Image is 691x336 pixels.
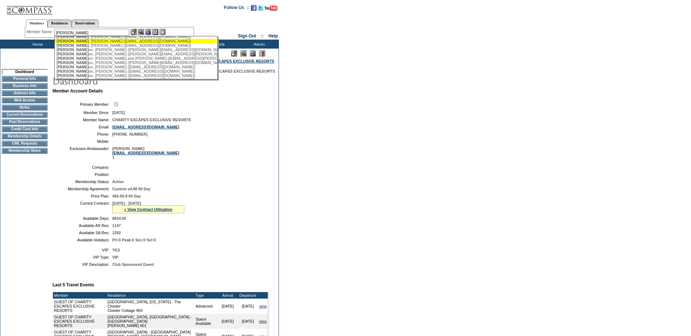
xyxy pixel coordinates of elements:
[112,187,151,191] span: Custom v4.08 60 Day
[72,19,99,27] a: Reservations
[2,97,48,103] td: Web Access
[238,40,279,49] td: Admin
[57,78,89,82] span: [PERSON_NAME]
[26,19,48,27] a: Members
[152,29,158,35] img: Reservations
[53,314,107,329] td: GUEST OF CHARITY ESCAPES EXCLUSIVE RESORTS
[240,50,247,56] img: View Mode
[250,50,256,56] img: Impersonate
[55,201,109,213] td: Current Contract:
[2,112,48,118] td: Current Reservations
[194,299,217,314] td: Advanced
[57,73,215,78] div: on, [PERSON_NAME] ([EMAIL_ADDRESS][DOMAIN_NAME])
[57,69,215,73] div: on, [PERSON_NAME] ([EMAIL_ADDRESS][DOMAIN_NAME])
[55,132,109,136] td: Phone:
[145,29,151,35] img: Impersonate
[57,56,89,60] span: [PERSON_NAME]
[55,180,109,184] td: Membership Status:
[112,110,125,115] span: [DATE]
[131,29,137,35] img: b_edit.gif
[57,52,89,56] span: [PERSON_NAME]
[2,76,48,82] td: Personal Info
[107,314,195,329] td: [GEOGRAPHIC_DATA], [GEOGRAPHIC_DATA] - [GEOGRAPHIC_DATA] [PERSON_NAME] 601
[258,5,263,11] img: Follow us on Twitter
[218,314,238,329] td: [DATE]
[261,33,264,38] span: ::
[107,299,195,314] td: [GEOGRAPHIC_DATA], [US_STATE] - The Cloister Cloister Cottage 904
[112,255,118,259] span: VIP
[55,255,109,259] td: VIP Type:
[2,126,48,132] td: Credit Card Info
[55,223,109,228] td: Available AR Res:
[112,262,154,267] span: Club Sponsored Guest
[112,231,121,235] span: 1292
[107,292,195,299] td: Residence
[2,90,48,96] td: Address Info
[55,238,109,242] td: Available Holidays:
[57,65,89,69] span: [PERSON_NAME]
[238,292,258,299] td: Departure
[55,125,109,129] td: Email:
[57,35,215,39] div: , [PERSON_NAME] ([EMAIL_ADDRESS][DOMAIN_NAME])
[2,133,48,139] td: Membership Details
[195,59,274,63] a: CHARITY ESCAPES EXCLUSIVE RESORTS
[2,83,48,89] td: Business Info
[55,187,109,191] td: Membership Agreement:
[238,314,258,329] td: [DATE]
[112,248,120,252] span: YES
[55,172,109,177] td: Position:
[124,207,172,212] a: » View Contract Utilization
[57,43,89,47] span: [PERSON_NAME]
[55,216,109,221] td: Available Days:
[159,29,166,35] img: b_calculator.gif
[57,65,215,69] div: on, [PERSON_NAME] ([EMAIL_ADDRESS][DOMAIN_NAME])
[194,292,217,299] td: Type
[138,29,144,35] img: View
[251,7,257,12] a: Become our fan on Facebook
[57,56,215,60] div: on, [PERSON_NAME] and [PERSON_NAME] ([EMAIL_ADDRESS][PERSON_NAME][DOMAIN_NAME])
[196,69,275,73] span: CHARITY ESCAPES EXCLUSIVE RESORTS
[16,40,58,49] td: Home
[112,223,121,228] span: 1147
[112,125,179,129] a: [EMAIL_ADDRESS][DOMAIN_NAME]
[57,39,89,43] span: [PERSON_NAME]
[52,73,196,88] img: pgTtlDashboard.gif
[55,118,109,122] td: Member Name:
[55,231,109,235] td: Available SA Res:
[112,238,156,242] span: Pri:0 Peak:0 Sec:0 Sel:0
[2,105,48,110] td: Notes
[238,33,256,38] a: Sign Out
[112,151,179,155] a: [EMAIL_ADDRESS][DOMAIN_NAME]
[55,248,109,252] td: VIP:
[194,314,217,329] td: Space Available
[57,78,215,82] div: on, [PERSON_NAME] ([EMAIL_ADDRESS][DOMAIN_NAME])
[112,118,191,122] span: CHARITY ESCAPES EXCLUSIVE RESORTS
[2,148,48,154] td: Membership Share
[251,5,257,11] img: Become our fan on Facebook
[259,304,267,308] a: view
[2,69,48,74] td: Dashboard
[258,7,263,12] a: Follow us on Twitter
[231,50,237,56] img: Edit Mode
[55,101,109,108] td: Primary Member:
[268,33,278,38] a: Help
[259,50,265,56] img: Log Concern/Member Elevation
[55,146,109,159] td: Exclusive Ambassador:
[57,69,89,73] span: [PERSON_NAME]
[259,319,267,323] a: view
[48,19,72,27] a: Residences
[265,5,277,11] img: Subscribe to our YouTube Channel
[53,292,107,299] td: Member
[55,262,109,267] td: VIP Description:
[2,119,48,125] td: Past Reservations
[57,47,89,52] span: [PERSON_NAME]
[55,194,109,198] td: Price Plan:
[265,7,277,12] a: Subscribe to our YouTube Channel
[55,165,109,169] td: Company:
[57,43,215,47] div: , [PERSON_NAME] ([EMAIL_ADDRESS][DOMAIN_NAME])
[57,52,215,56] div: on, [PERSON_NAME] ([PERSON_NAME][EMAIL_ADDRESS][PERSON_NAME][DOMAIN_NAME])
[218,299,238,314] td: [DATE]
[57,60,89,65] span: [PERSON_NAME]
[224,4,249,13] td: Follow Us ::
[218,292,238,299] td: Arrival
